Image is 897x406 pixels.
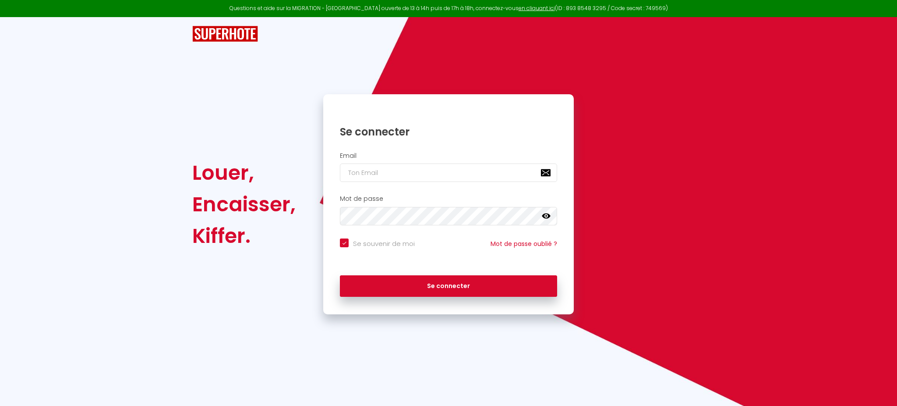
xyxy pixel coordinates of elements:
h2: Email [340,152,557,160]
div: Kiffer. [192,220,296,252]
div: Louer, [192,157,296,189]
input: Ton Email [340,164,557,182]
img: SuperHote logo [192,26,258,42]
button: Se connecter [340,275,557,297]
a: Mot de passe oublié ? [491,239,557,248]
h1: Se connecter [340,125,557,139]
div: Encaisser, [192,189,296,220]
a: en cliquant ici [519,4,555,12]
h2: Mot de passe [340,195,557,203]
